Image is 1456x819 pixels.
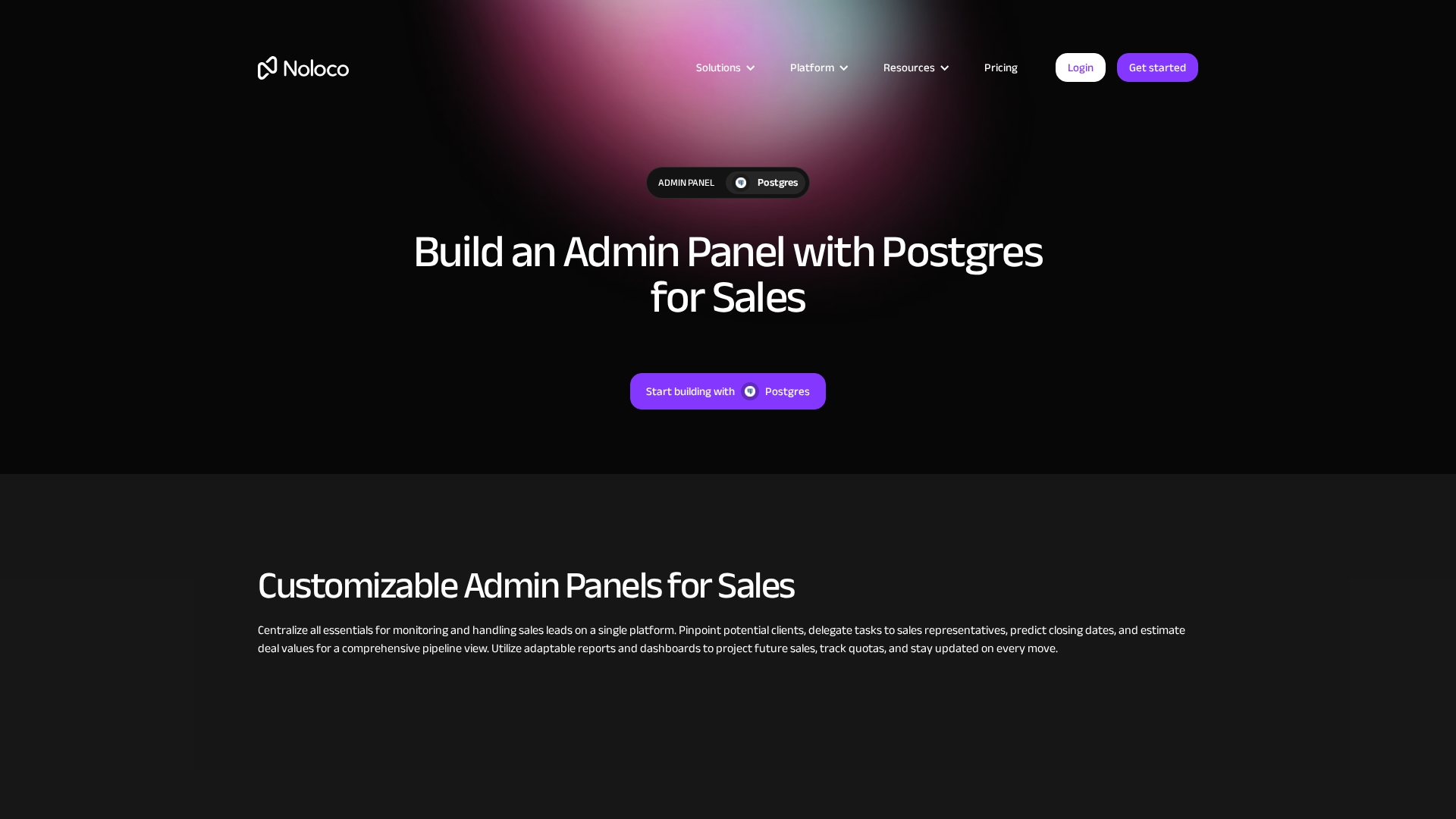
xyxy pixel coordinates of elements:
[630,373,826,409] a: Start building withPostgres
[965,58,1037,77] a: Pricing
[696,58,741,77] div: Solutions
[646,381,735,401] div: Start building with
[387,229,1069,320] h1: Build an Admin Panel with Postgres for Sales
[258,621,1198,657] div: Centralize all essentials for monitoring and handling sales leads on a single platform. Pinpoint ...
[258,56,349,80] a: home
[1117,53,1198,82] a: Get started
[864,58,965,77] div: Resources
[765,381,810,401] div: Postgres
[758,174,798,191] div: Postgres
[790,58,834,77] div: Platform
[677,58,771,77] div: Solutions
[771,58,864,77] div: Platform
[1056,53,1106,82] a: Login
[647,168,726,198] div: Admin Panel
[258,565,1198,606] h2: Customizable Admin Panels for Sales
[883,58,935,77] div: Resources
